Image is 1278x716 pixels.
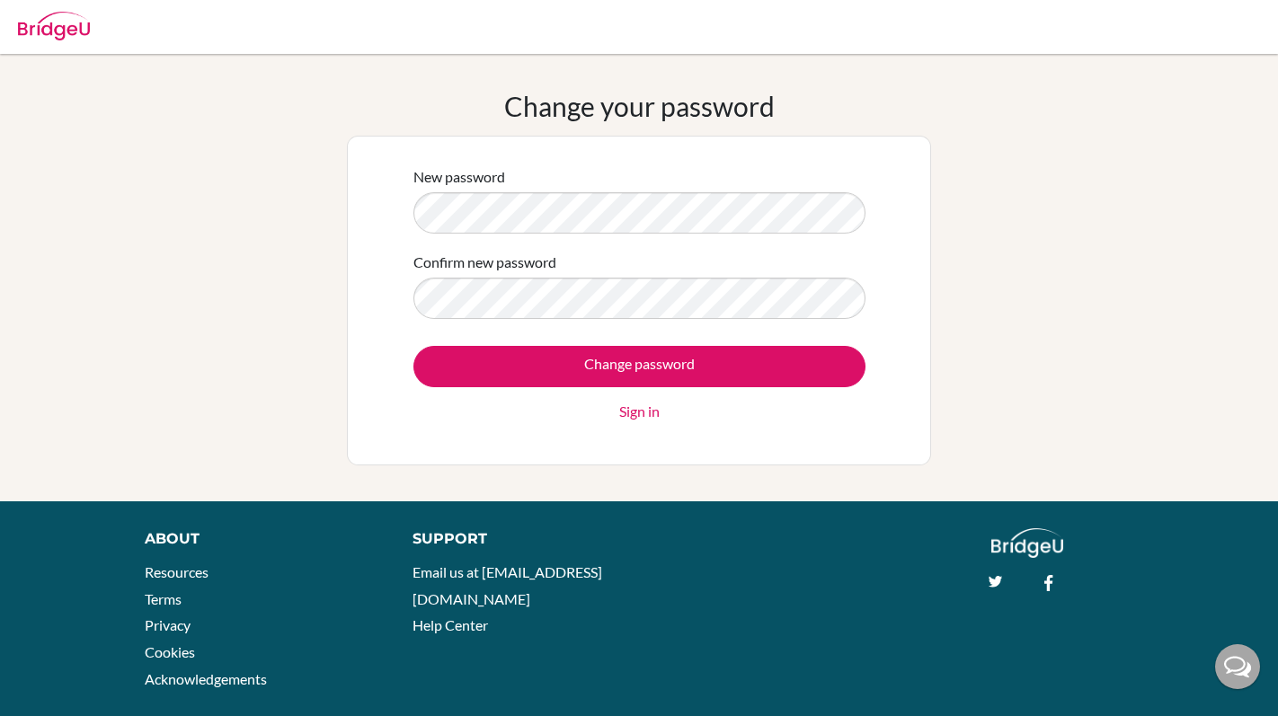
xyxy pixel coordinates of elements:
[145,616,191,633] a: Privacy
[145,643,195,660] a: Cookies
[413,528,621,550] div: Support
[619,401,660,422] a: Sign in
[18,12,90,40] img: Bridge-U
[413,563,602,607] a: Email us at [EMAIL_ADDRESS][DOMAIN_NAME]
[991,528,1064,558] img: logo_white@2x-f4f0deed5e89b7ecb1c2cc34c3e3d731f90f0f143d5ea2071677605dd97b5244.png
[145,563,209,580] a: Resources
[145,670,267,687] a: Acknowledgements
[504,90,775,122] h1: Change your password
[145,528,372,550] div: About
[145,590,182,607] a: Terms
[413,166,505,188] label: New password
[413,346,865,387] input: Change password
[413,616,488,633] a: Help Center
[413,252,556,273] label: Confirm new password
